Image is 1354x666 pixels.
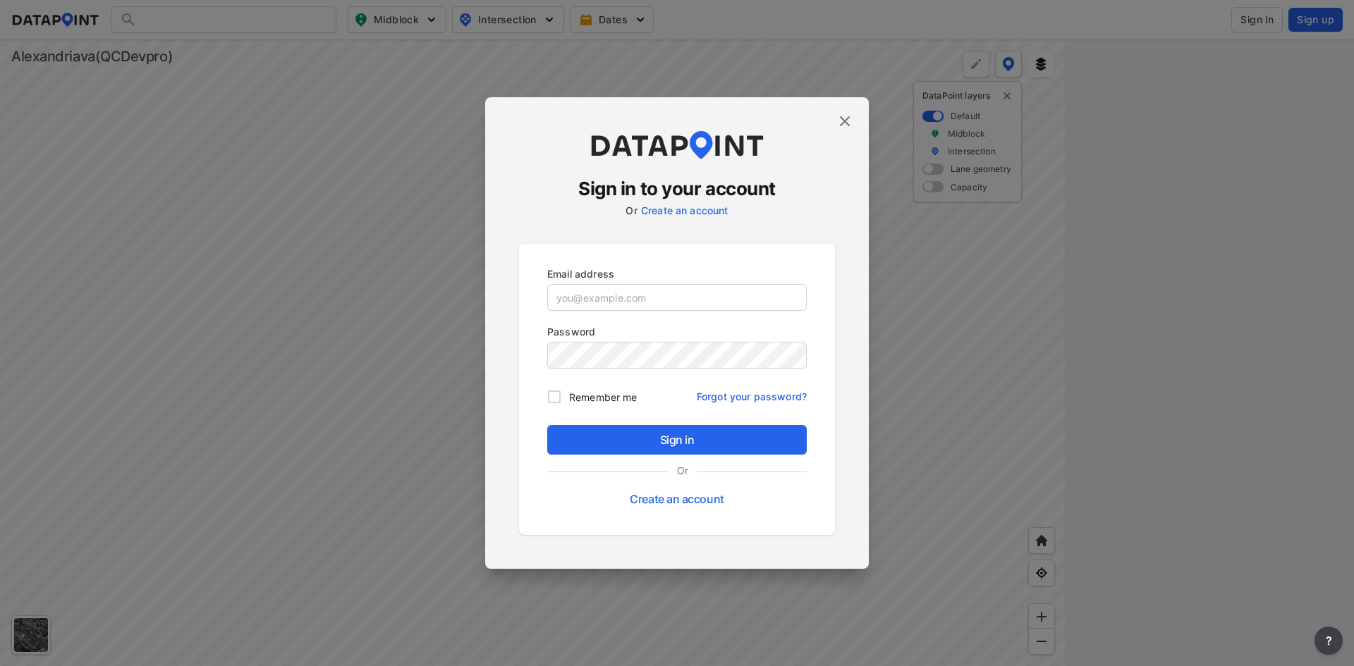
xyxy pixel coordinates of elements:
input: you@example.com [548,285,806,310]
span: Remember me [569,390,637,405]
a: Forgot your password? [697,382,807,404]
button: more [1315,627,1343,655]
p: Password [547,324,807,339]
label: Or [669,463,697,478]
img: dataPointLogo.9353c09d.svg [589,131,765,159]
label: Or [626,204,637,216]
span: Sign in [559,431,795,448]
img: close.efbf2170.svg [836,113,853,130]
a: Create an account [641,204,728,216]
p: Email address [547,266,807,281]
button: Sign in [547,425,807,455]
a: Create an account [630,492,724,506]
span: ? [1323,632,1334,649]
h3: Sign in to your account [519,176,835,202]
